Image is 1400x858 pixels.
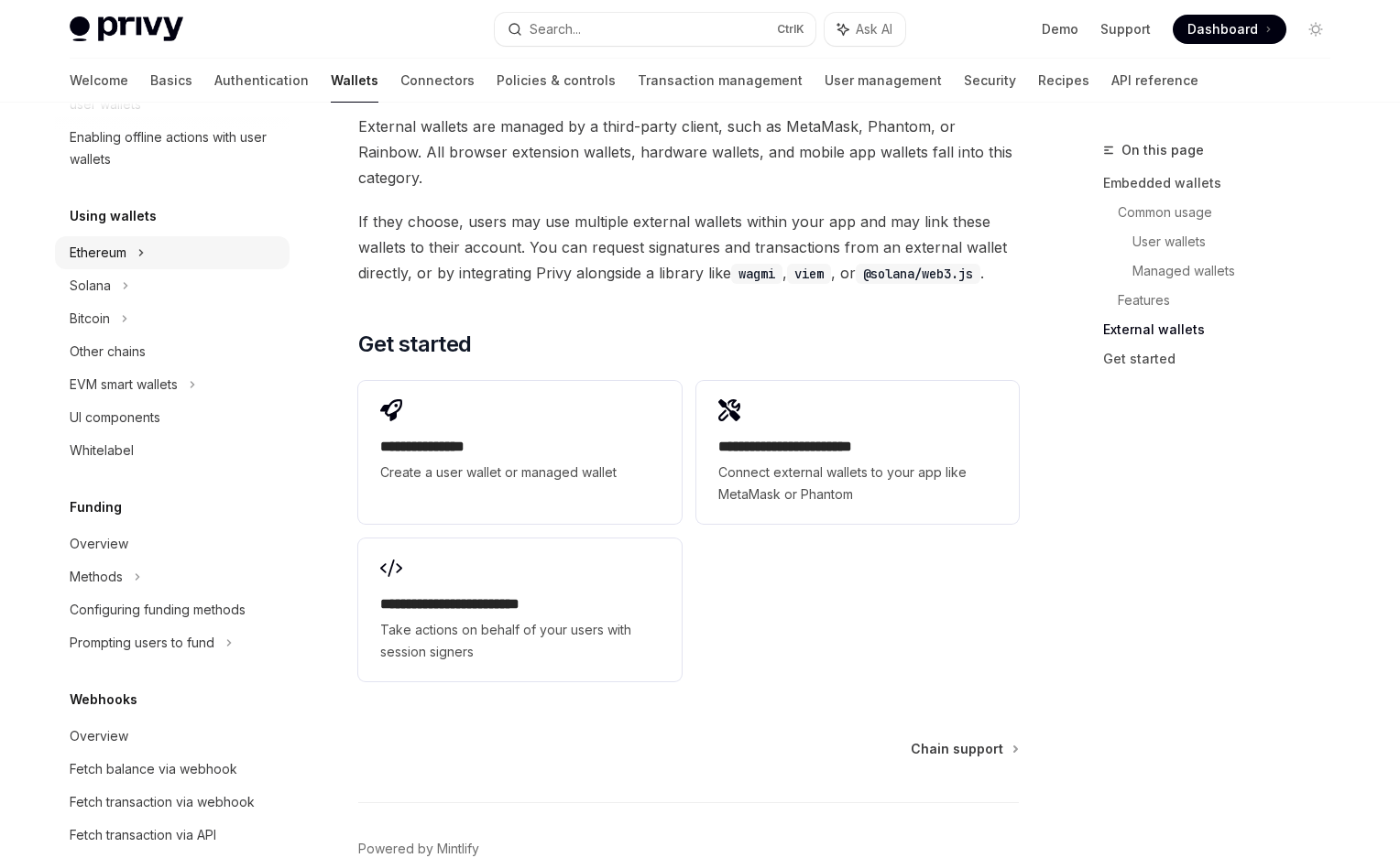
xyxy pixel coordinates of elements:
a: Get started [1103,344,1345,374]
div: Overview [70,725,128,747]
a: User wallets [1132,227,1345,256]
div: Ethereum [70,242,126,264]
a: Powered by Mintlify [358,840,479,858]
div: Solana [70,275,111,297]
div: Other chains [70,341,146,363]
a: API reference [1111,59,1198,103]
h5: Using wallets [70,205,157,227]
div: Enabling offline actions with user wallets [70,126,279,170]
span: Chain support [911,740,1003,758]
a: Demo [1042,20,1078,38]
span: Take actions on behalf of your users with session signers [380,619,659,663]
code: @solana/web3.js [856,264,980,284]
a: Common usage [1118,198,1345,227]
div: Overview [70,533,128,555]
span: Connect external wallets to your app like MetaMask or Phantom [718,462,997,505]
a: External wallets [1103,315,1345,344]
a: Authentication [214,59,309,103]
span: Dashboard [1187,20,1258,38]
span: Ctrl K [777,22,804,37]
a: Embedded wallets [1103,168,1345,198]
a: Features [1118,286,1345,315]
span: Create a user wallet or managed wallet [380,462,659,483]
a: Overview [55,720,290,753]
div: Whitelabel [70,440,134,462]
div: Prompting users to fund [70,632,214,654]
a: Security [964,59,1016,103]
button: Search...CtrlK [495,13,815,46]
code: viem [787,264,831,284]
div: EVM smart wallets [70,374,178,396]
code: wagmi [731,264,782,284]
div: Fetch transaction via API [70,824,216,846]
span: Ask AI [856,20,892,38]
button: Ask AI [825,13,905,46]
span: External wallets are managed by a third-party client, such as MetaMask, Phantom, or Rainbow. All ... [358,114,1019,190]
a: Other chains [55,335,290,368]
h5: Funding [70,496,122,518]
a: UI components [55,401,290,434]
div: Search... [530,18,581,40]
a: Managed wallets [1132,256,1345,286]
span: On this page [1121,139,1204,161]
a: User management [825,59,942,103]
a: Recipes [1038,59,1089,103]
div: UI components [70,407,160,429]
a: Enabling offline actions with user wallets [55,121,290,176]
a: Basics [150,59,192,103]
span: If they choose, users may use multiple external wallets within your app and may link these wallet... [358,209,1019,286]
a: Chain support [911,740,1017,758]
span: Get started [358,330,471,359]
a: Configuring funding methods [55,593,290,626]
div: Configuring funding methods [70,599,246,621]
a: Welcome [70,59,128,103]
h5: Webhooks [70,689,137,711]
a: Overview [55,527,290,560]
div: Methods [70,566,123,588]
a: Wallets [331,59,378,103]
button: Toggle dark mode [1301,15,1330,44]
a: Connectors [400,59,475,103]
div: Bitcoin [70,308,110,330]
a: Fetch balance via webhook [55,753,290,786]
a: Fetch transaction via API [55,819,290,852]
a: Transaction management [638,59,803,103]
a: Fetch transaction via webhook [55,786,290,819]
div: Fetch transaction via webhook [70,791,255,813]
a: Support [1100,20,1151,38]
a: Dashboard [1173,15,1286,44]
a: Whitelabel [55,434,290,467]
a: Policies & controls [497,59,616,103]
img: light logo [70,16,183,42]
div: Fetch balance via webhook [70,758,237,780]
